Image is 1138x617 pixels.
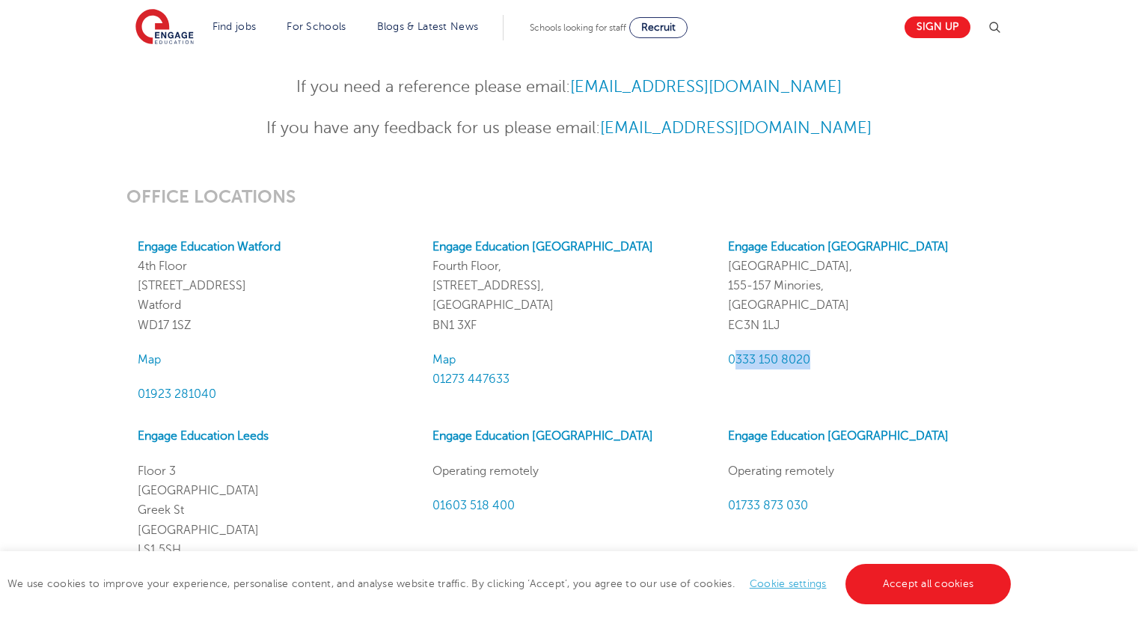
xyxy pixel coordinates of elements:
a: Engage Education [GEOGRAPHIC_DATA] [728,240,949,254]
p: 4th Floor [STREET_ADDRESS] Watford WD17 1SZ [138,237,410,335]
p: If you have any feedback for us please email: [202,115,936,141]
a: Engage Education [GEOGRAPHIC_DATA] [432,429,653,443]
a: 0333 150 8020 [728,353,810,366]
a: 01923 281040 [138,387,216,401]
a: [EMAIL_ADDRESS][DOMAIN_NAME] [600,119,872,137]
a: Engage Education Leeds [138,429,269,443]
a: Map [432,353,456,366]
span: We use cookies to improve your experience, personalise content, and analyse website traffic. By c... [7,578,1015,589]
a: 01733 873 030 [728,499,808,512]
a: Engage Education Watford [138,240,281,254]
a: Blogs & Latest News [377,21,479,32]
p: If you need a reference please email: [202,74,936,100]
a: Recruit [629,17,688,38]
p: Operating remotely [432,461,705,481]
a: Find jobs [212,21,257,32]
a: Engage Education [GEOGRAPHIC_DATA] [728,429,949,443]
p: Fourth Floor, [STREET_ADDRESS], [GEOGRAPHIC_DATA] BN1 3XF [432,237,705,335]
a: Accept all cookies [845,564,1012,604]
a: Map [138,353,161,366]
span: Schools looking for staff [530,22,626,33]
a: 01273 447633 [432,372,510,386]
h3: OFFICE LOCATIONS [126,186,1012,207]
a: Cookie settings [750,578,827,589]
img: Engage Education [135,9,194,46]
p: Floor 3 [GEOGRAPHIC_DATA] Greek St [GEOGRAPHIC_DATA] LS1 5SH [138,461,410,559]
span: Recruit [641,22,676,33]
a: Engage Education [GEOGRAPHIC_DATA] [432,240,653,254]
a: [EMAIL_ADDRESS][DOMAIN_NAME] [570,78,842,96]
a: 01603 518 400 [432,499,515,512]
a: Sign up [905,16,970,38]
p: Operating remotely [728,461,1000,481]
a: For Schools [287,21,346,32]
p: [GEOGRAPHIC_DATA], 155-157 Minories, [GEOGRAPHIC_DATA] EC3N 1LJ [728,237,1000,335]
